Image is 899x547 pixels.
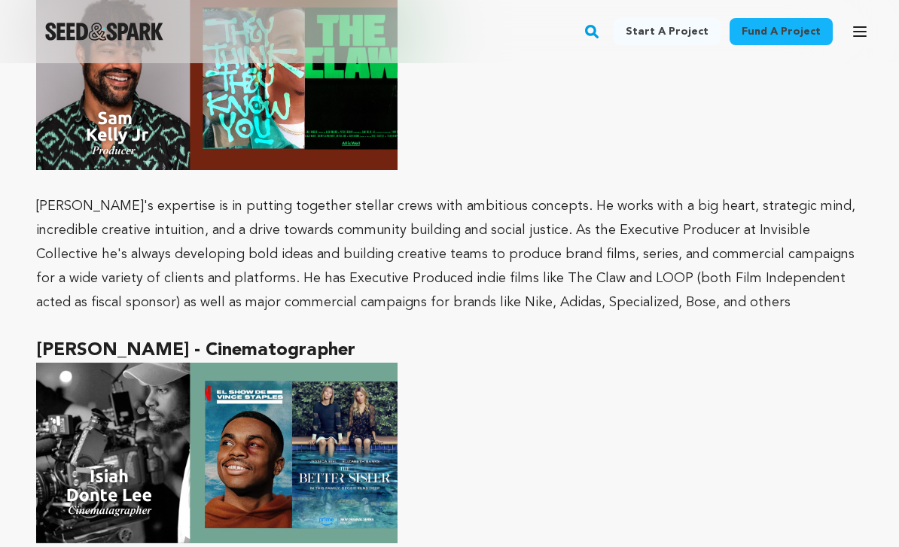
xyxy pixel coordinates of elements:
strong: [PERSON_NAME] - Cinematographer [36,342,355,360]
a: Fund a project [730,18,833,45]
a: Start a project [614,18,721,45]
img: Seed&Spark Logo Dark Mode [45,23,163,41]
span: [PERSON_NAME]'s expertise is in putting together stellar crews with ambitious concepts. He works ... [36,199,855,309]
a: Seed&Spark Homepage [45,23,163,41]
img: 1748739079-ISIAH.png [36,363,398,543]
